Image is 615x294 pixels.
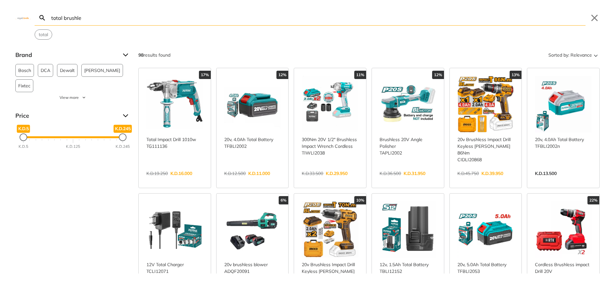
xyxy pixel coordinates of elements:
button: View more [15,95,131,100]
div: 13% [510,71,521,79]
button: Select suggestion: total [35,30,52,39]
button: Close [589,13,600,23]
svg: Search [38,14,46,22]
div: Minimum Price [20,133,27,141]
span: View more [60,95,79,100]
div: 10% [354,196,366,204]
div: 6% [279,196,288,204]
div: 11% [354,71,366,79]
span: Dewalt [60,64,75,76]
span: Price [15,111,118,121]
span: DCA [41,64,50,76]
div: results found [138,50,170,60]
span: total [39,31,48,38]
span: Bosch [18,64,31,76]
div: Suggestion: total [35,29,52,40]
div: Maximum Price [119,133,127,141]
div: K.D.5 [19,144,28,149]
span: Fixtec [18,80,30,92]
input: Search… [50,10,586,25]
button: [PERSON_NAME] [81,64,123,77]
span: Brand [15,50,118,60]
button: Bosch [15,64,34,77]
div: 22% [587,196,599,204]
strong: 98 [138,52,143,58]
svg: Sort [592,51,600,59]
div: 17% [199,71,211,79]
div: K.D.245 [116,144,130,149]
button: Fixtec [15,79,33,92]
button: Dewalt [57,64,78,77]
div: K.D.125 [66,144,80,149]
div: 12% [432,71,444,79]
button: Sorted by:Relevance Sort [547,50,600,60]
span: [PERSON_NAME] [84,64,120,76]
button: DCA [38,64,53,77]
img: Close [15,16,31,19]
span: Relevance [570,50,592,60]
div: 12% [276,71,288,79]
